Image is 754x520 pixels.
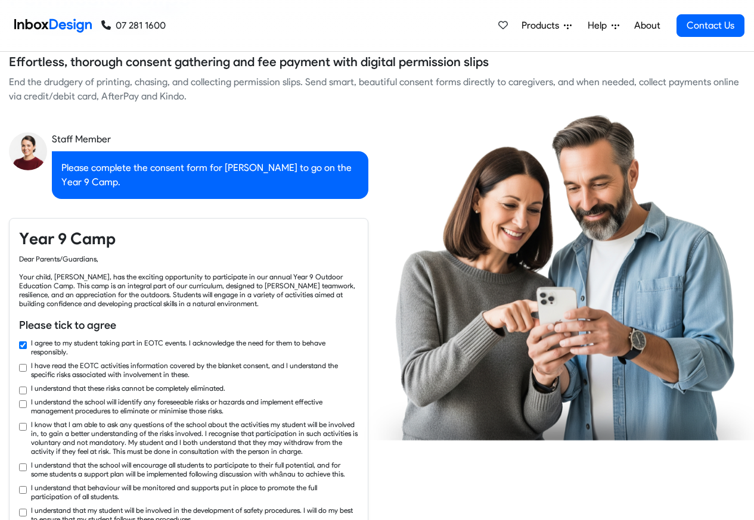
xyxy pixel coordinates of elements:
[31,384,225,393] label: I understand that these risks cannot be completely eliminated.
[677,14,744,37] a: Contact Us
[31,460,358,478] label: I understand that the school will encourage all students to participate to their full potential, ...
[31,361,358,379] label: I have read the EOTC activities information covered by the blanket consent, and I understand the ...
[9,75,745,104] div: End the drudgery of printing, chasing, and collecting permission slips. Send smart, beautiful con...
[517,14,576,38] a: Products
[583,14,624,38] a: Help
[31,420,358,456] label: I know that I am able to ask any questions of the school about the activities my student will be ...
[101,18,166,33] a: 07 281 1600
[9,132,47,170] img: staff_avatar.png
[31,338,358,356] label: I agree to my student taking part in EOTC events. I acknowledge the need for them to behave respo...
[522,18,564,33] span: Products
[588,18,612,33] span: Help
[631,14,663,38] a: About
[9,53,489,71] h5: Effortless, thorough consent gathering and fee payment with digital permission slips
[52,132,368,147] div: Staff Member
[52,151,368,199] div: Please complete the consent form for [PERSON_NAME] to go on the Year 9 Camp.
[19,254,358,308] div: Dear Parents/Guardians, Your child, [PERSON_NAME], has the exciting opportunity to participate in...
[19,317,358,333] h6: Please tick to agree
[31,483,358,501] label: I understand that behaviour will be monitored and supports put in place to promote the full parti...
[19,228,358,250] h4: Year 9 Camp
[31,397,358,415] label: I understand the school will identify any foreseeable risks or hazards and implement effective ma...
